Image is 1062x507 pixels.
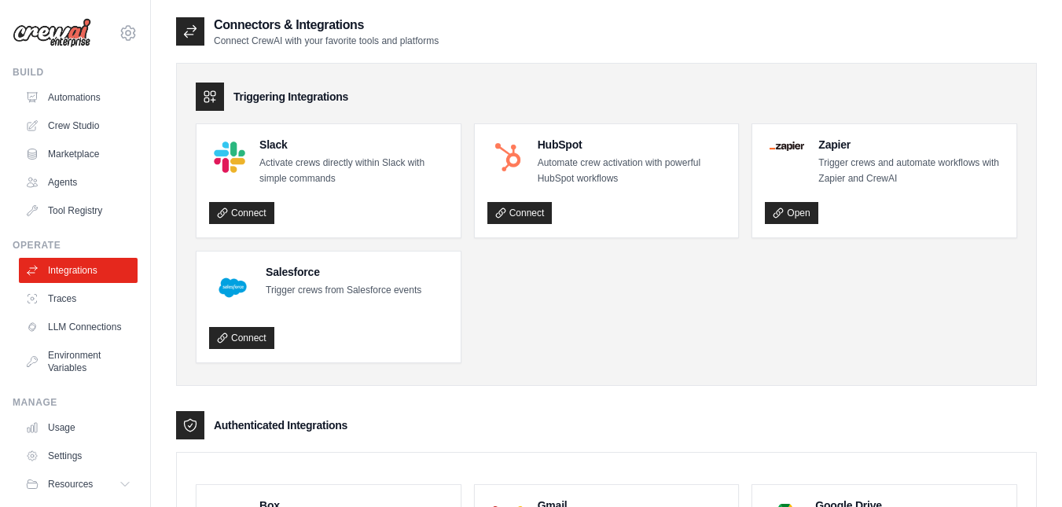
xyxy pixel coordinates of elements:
[538,137,726,152] h4: HubSpot
[19,286,138,311] a: Traces
[214,16,439,35] h2: Connectors & Integrations
[19,113,138,138] a: Crew Studio
[48,478,93,490] span: Resources
[214,269,252,307] img: Salesforce Logo
[233,89,348,105] h3: Triggering Integrations
[259,156,448,186] p: Activate crews directly within Slack with simple commands
[19,258,138,283] a: Integrations
[538,156,726,186] p: Automate crew activation with powerful HubSpot workflows
[214,35,439,47] p: Connect CrewAI with your favorite tools and platforms
[19,85,138,110] a: Automations
[214,417,347,433] h3: Authenticated Integrations
[818,137,1004,152] h4: Zapier
[492,141,524,173] img: HubSpot Logo
[19,415,138,440] a: Usage
[266,264,421,280] h4: Salesforce
[19,443,138,468] a: Settings
[209,327,274,349] a: Connect
[19,170,138,195] a: Agents
[19,472,138,497] button: Resources
[209,202,274,224] a: Connect
[13,18,91,48] img: Logo
[259,137,448,152] h4: Slack
[214,141,245,173] img: Slack Logo
[487,202,553,224] a: Connect
[818,156,1004,186] p: Trigger crews and automate workflows with Zapier and CrewAI
[770,141,804,151] img: Zapier Logo
[19,314,138,340] a: LLM Connections
[19,141,138,167] a: Marketplace
[19,343,138,380] a: Environment Variables
[13,239,138,252] div: Operate
[13,396,138,409] div: Manage
[765,202,818,224] a: Open
[266,283,421,299] p: Trigger crews from Salesforce events
[13,66,138,79] div: Build
[19,198,138,223] a: Tool Registry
